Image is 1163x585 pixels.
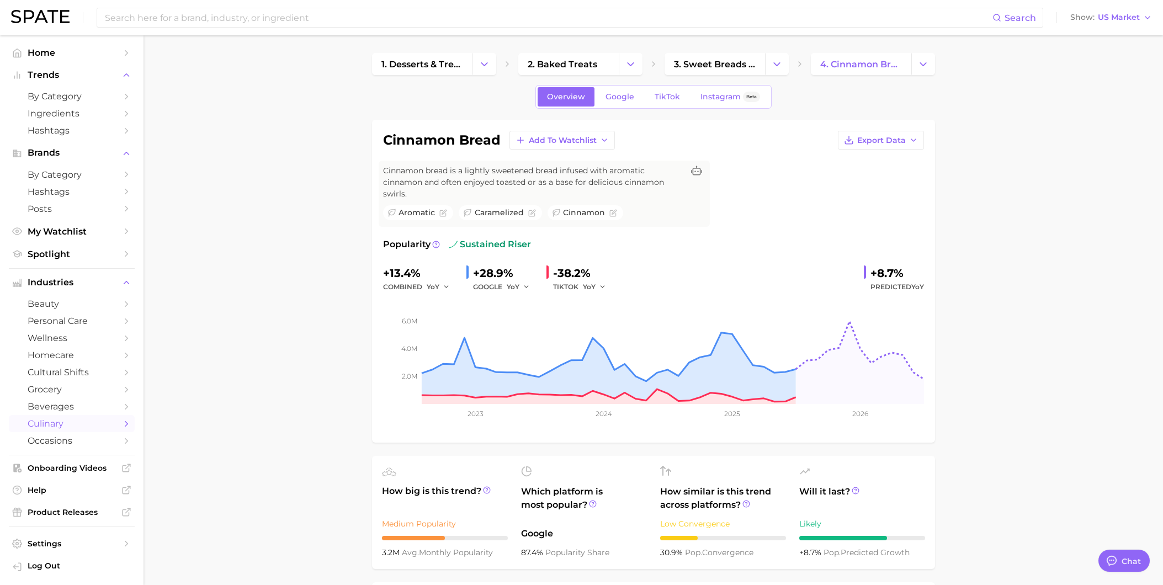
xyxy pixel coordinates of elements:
[28,367,116,377] span: cultural shifts
[583,282,596,291] span: YoY
[609,209,617,217] button: Flag as miscategorized or irrelevant
[28,278,116,288] span: Industries
[28,148,116,158] span: Brands
[660,536,786,540] div: 3 / 10
[473,280,538,294] div: GOOGLE
[700,92,741,102] span: Instagram
[382,536,508,540] div: 5 / 10
[11,10,70,23] img: SPATE
[449,240,458,249] img: sustained riser
[665,53,765,75] a: 3. sweet breads & pastries
[521,485,647,522] span: Which platform is most popular?
[475,207,524,219] span: caramelized
[383,280,458,294] div: combined
[9,67,135,83] button: Trends
[553,280,614,294] div: TIKTOK
[9,347,135,364] a: homecare
[383,238,431,251] span: Popularity
[9,183,135,200] a: Hashtags
[372,53,472,75] a: 1. desserts & treats
[9,482,135,498] a: Help
[509,131,615,150] button: Add to Watchlist
[381,59,463,70] span: 1. desserts & treats
[399,207,435,219] span: aromatic
[28,108,116,119] span: Ingredients
[9,381,135,398] a: grocery
[28,507,116,517] span: Product Releases
[9,122,135,139] a: Hashtags
[529,136,597,145] span: Add to Watchlist
[28,91,116,102] span: by Category
[9,246,135,263] a: Spotlight
[1005,13,1036,23] span: Search
[28,384,116,395] span: grocery
[9,398,135,415] a: beverages
[595,410,612,418] tspan: 2024
[1068,10,1155,25] button: ShowUS Market
[9,166,135,183] a: by Category
[820,59,902,70] span: 4. cinnamon bread
[799,547,824,557] span: +8.7%
[472,53,496,75] button: Change Category
[28,47,116,58] span: Home
[9,557,135,576] a: Log out. Currently logged in with e-mail pcherdchu@takasago.com.
[583,280,607,294] button: YoY
[538,87,594,107] a: Overview
[507,282,519,291] span: YoY
[685,547,702,557] abbr: popularity index
[685,547,753,557] span: convergence
[28,204,116,214] span: Posts
[911,283,924,291] span: YoY
[9,504,135,520] a: Product Releases
[9,223,135,240] a: My Watchlist
[382,547,402,557] span: 3.2m
[545,547,609,557] span: popularity share
[28,316,116,326] span: personal care
[521,527,647,540] span: Google
[9,364,135,381] a: cultural shifts
[596,87,644,107] a: Google
[402,547,419,557] abbr: average
[28,70,116,80] span: Trends
[674,59,756,70] span: 3. sweet breads & pastries
[382,517,508,530] div: Medium Popularity
[507,280,530,294] button: YoY
[473,264,538,282] div: +28.9%
[838,131,924,150] button: Export Data
[382,485,508,512] span: How big is this trend?
[765,53,789,75] button: Change Category
[383,134,501,147] h1: cinnamon bread
[811,53,911,75] a: 4. cinnamon bread
[9,200,135,217] a: Posts
[852,410,868,418] tspan: 2026
[799,517,925,530] div: Likely
[467,410,483,418] tspan: 2023
[427,282,439,291] span: YoY
[746,92,757,102] span: Beta
[28,249,116,259] span: Spotlight
[870,264,924,282] div: +8.7%
[28,561,126,571] span: Log Out
[28,299,116,309] span: beauty
[9,415,135,432] a: culinary
[28,125,116,136] span: Hashtags
[449,238,531,251] span: sustained riser
[619,53,642,75] button: Change Category
[9,460,135,476] a: Onboarding Videos
[655,92,680,102] span: TikTok
[9,329,135,347] a: wellness
[660,547,685,557] span: 30.9%
[28,539,116,549] span: Settings
[9,44,135,61] a: Home
[660,485,786,512] span: How similar is this trend across platforms?
[824,547,841,557] abbr: popularity index
[799,536,925,540] div: 7 / 10
[563,207,605,219] span: cinnamon
[1098,14,1140,20] span: US Market
[9,295,135,312] a: beauty
[383,264,458,282] div: +13.4%
[402,547,493,557] span: monthly popularity
[518,53,619,75] a: 2. baked treats
[724,410,740,418] tspan: 2025
[528,209,536,217] button: Flag as miscategorized or irrelevant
